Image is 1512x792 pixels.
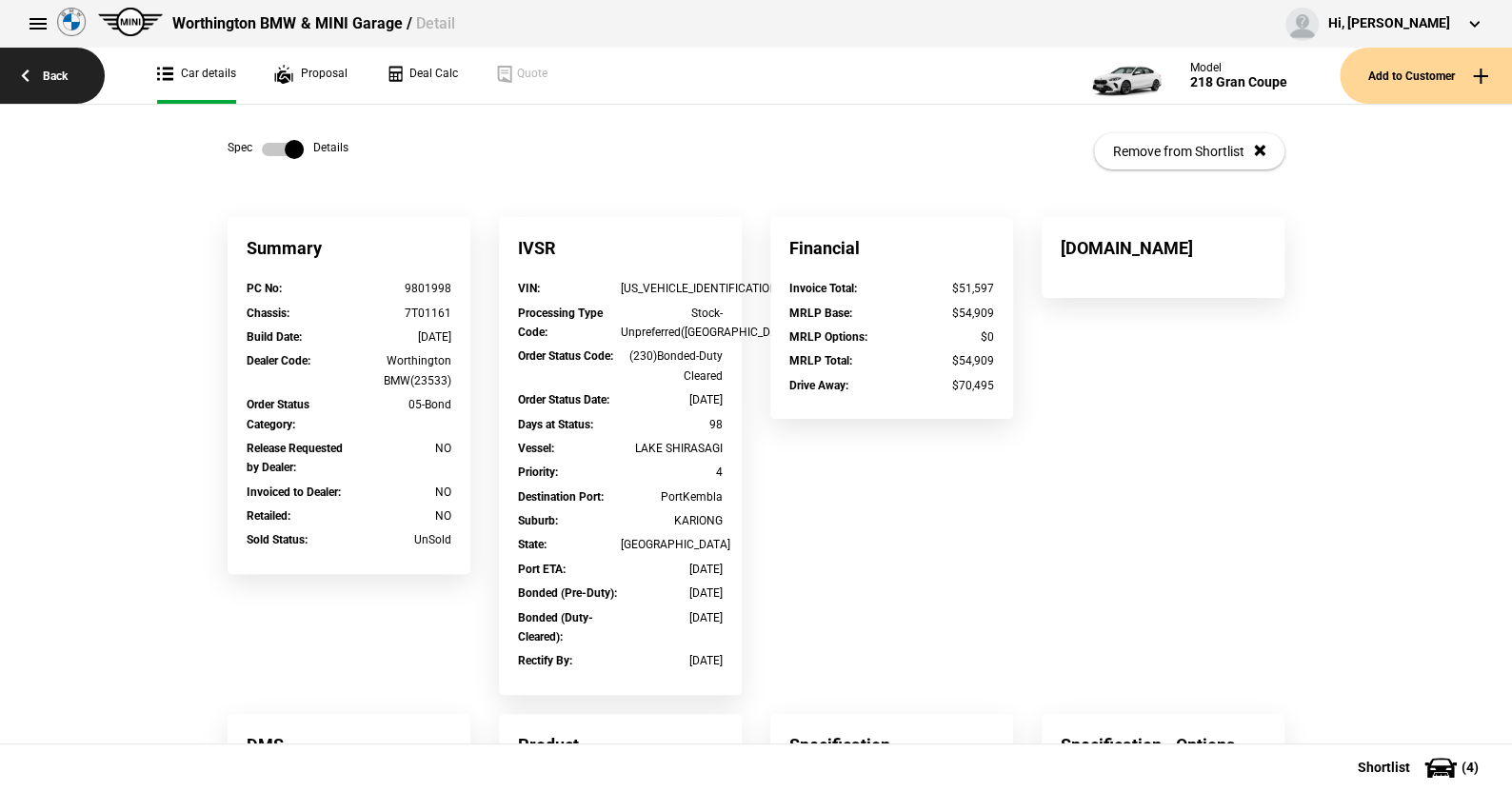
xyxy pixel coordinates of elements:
[518,418,593,431] strong: Days at Status :
[621,415,724,434] div: 98
[157,48,236,104] a: Car details
[247,509,290,523] strong: Retailed :
[518,654,572,667] strong: Rectify By :
[789,282,857,295] strong: Invoice Total :
[349,439,452,458] div: NO
[274,48,348,104] a: Proposal
[621,608,724,627] div: [DATE]
[57,8,86,36] img: bmw.png
[518,611,593,643] strong: Bonded (Duty-Cleared) :
[247,330,302,344] strong: Build Date :
[349,483,452,502] div: NO
[1462,761,1479,774] span: ( 4 )
[518,349,613,363] strong: Order Status Code :
[349,530,452,549] div: UnSold
[349,327,452,346] div: [DATE]
[247,398,309,430] strong: Order Status Category :
[789,307,852,320] strong: MRLP Base :
[892,376,995,395] div: $70,495
[621,651,724,670] div: [DATE]
[621,346,724,386] div: (230)Bonded-Duty Cleared
[892,279,995,298] div: $51,597
[621,390,724,409] div: [DATE]
[518,307,603,339] strong: Processing Type Code :
[770,217,1013,279] div: Financial
[518,465,558,479] strong: Priority :
[247,307,289,320] strong: Chassis :
[228,217,470,279] div: Summary
[621,304,724,343] div: Stock-Unpreferred([GEOGRAPHIC_DATA])
[247,533,308,546] strong: Sold Status :
[892,327,995,346] div: $0
[247,282,282,295] strong: PC No :
[1358,761,1410,774] span: Shortlist
[621,463,724,482] div: 4
[518,538,547,551] strong: State :
[499,714,742,776] div: Product
[518,586,617,600] strong: Bonded (Pre-Duty) :
[789,354,852,367] strong: MRLP Total :
[518,393,609,406] strong: Order Status Date :
[621,511,724,530] div: KARIONG
[789,379,848,392] strong: Drive Away :
[349,506,452,525] div: NO
[228,140,348,159] div: Spec Details
[1329,743,1512,791] button: Shortlist(4)
[518,442,554,455] strong: Vessel :
[247,354,310,367] strong: Dealer Code :
[228,714,470,776] div: DMS
[621,279,724,298] div: [US_VEHICLE_IDENTIFICATION_NUMBER]
[1042,217,1284,279] div: [DOMAIN_NAME]
[1190,61,1287,74] div: Model
[770,714,1013,776] div: Specification
[415,14,454,32] span: Detail
[349,351,452,390] div: Worthington BMW(23533)
[621,439,724,458] div: LAKE SHIRASAGI
[172,13,454,34] div: Worthington BMW & MINI Garage /
[247,485,341,499] strong: Invoiced to Dealer :
[98,8,163,36] img: mini.png
[518,563,566,576] strong: Port ETA :
[621,487,724,506] div: PortKembla
[1340,48,1512,104] button: Add to Customer
[892,351,995,370] div: $54,909
[349,304,452,323] div: 7T01161
[789,330,867,344] strong: MRLP Options :
[349,279,452,298] div: 9801998
[247,442,343,474] strong: Release Requested by Dealer :
[518,282,540,295] strong: VIN :
[621,560,724,579] div: [DATE]
[1094,133,1284,169] button: Remove from Shortlist
[1190,74,1287,90] div: 218 Gran Coupe
[621,584,724,603] div: [DATE]
[621,535,724,554] div: [GEOGRAPHIC_DATA]
[386,48,458,104] a: Deal Calc
[892,304,995,323] div: $54,909
[518,490,604,504] strong: Destination Port :
[518,514,558,527] strong: Suburb :
[1328,14,1450,33] div: Hi, [PERSON_NAME]
[499,217,742,279] div: IVSR
[349,395,452,414] div: 05-Bond
[1042,714,1284,776] div: Specification - Options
